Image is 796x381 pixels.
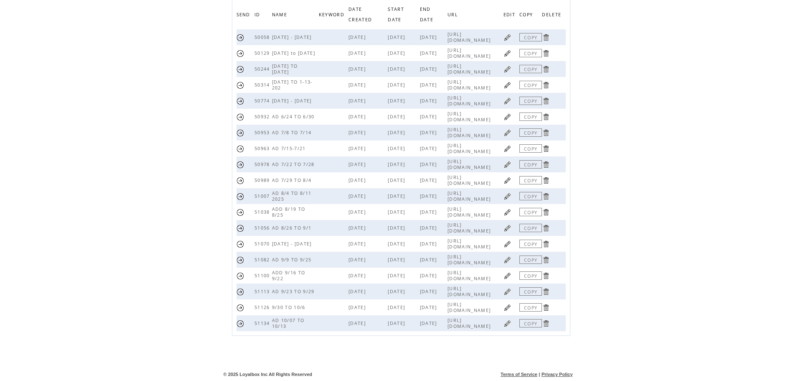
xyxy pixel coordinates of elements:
[420,289,439,294] span: [DATE]
[448,206,493,218] span: [URL][DOMAIN_NAME]
[272,241,314,247] span: [DATE] - [DATE]
[388,177,407,183] span: [DATE]
[254,320,272,326] span: 51134
[542,65,550,73] a: Click to delete page
[542,176,550,184] a: Click to delete page
[348,82,368,88] span: [DATE]
[237,224,244,232] a: Send this page URL by SMS
[448,270,493,281] span: [URL][DOMAIN_NAME]
[237,288,244,296] a: Send this page URL by SMS
[504,65,511,73] a: Click to edit page
[420,241,439,247] span: [DATE]
[254,241,272,247] span: 51070
[272,114,317,120] span: AD 6/24 TO 6/30
[348,177,368,183] span: [DATE]
[272,50,317,56] span: [DATE] to [DATE]
[319,10,346,22] span: KEYWORD
[504,208,511,216] a: Click to edit page
[504,192,511,200] a: Click to edit page
[504,49,511,57] a: Click to edit page
[420,130,439,136] span: [DATE]
[272,190,312,202] span: AD 8/4 TO 8/11 2025
[254,304,272,310] span: 51126
[237,113,244,121] a: Send this page URL by SMS
[542,208,550,216] a: Click to delete page
[348,130,368,136] span: [DATE]
[542,81,550,89] a: Click to delete page
[448,12,460,17] a: URL
[388,6,404,22] a: START DATE
[272,63,298,75] span: [DATE] TO [DATE]
[272,98,314,104] span: [DATE] - [DATE]
[519,192,542,200] a: COPY
[448,222,493,234] span: [URL][DOMAIN_NAME]
[237,33,244,41] a: Send this page URL by SMS
[237,129,244,137] a: Send this page URL by SMS
[254,66,272,72] span: 50244
[348,114,368,120] span: [DATE]
[539,372,540,377] span: |
[542,33,550,41] a: Click to delete page
[388,241,407,247] span: [DATE]
[519,49,542,57] a: COPY
[348,6,374,22] a: DATE CREATED
[254,10,262,22] span: ID
[237,240,244,248] a: Send this page URL by SMS
[504,176,511,184] a: Click to edit page
[237,192,244,200] a: Send this page URL by SMS
[420,50,439,56] span: [DATE]
[272,146,308,151] span: AD 7/15-7/21
[519,128,542,137] a: COPY
[448,238,493,250] span: [URL][DOMAIN_NAME]
[388,146,407,151] span: [DATE]
[448,111,493,123] span: [URL][DOMAIN_NAME]
[420,273,439,279] span: [DATE]
[542,49,550,57] a: Click to delete page
[448,159,493,170] span: [URL][DOMAIN_NAME]
[504,256,511,264] a: Click to edit page
[420,146,439,151] span: [DATE]
[542,256,550,264] a: Click to delete page
[254,130,272,136] span: 50953
[272,130,314,136] span: AD 7/8 TO 7/14
[504,320,511,327] a: Click to edit page
[254,50,272,56] span: 50129
[254,209,272,215] span: 51038
[519,256,542,264] a: COPY
[388,66,407,72] span: [DATE]
[388,320,407,326] span: [DATE]
[504,97,511,105] a: Click to edit page
[420,177,439,183] span: [DATE]
[504,272,511,280] a: Click to edit page
[348,320,368,326] span: [DATE]
[348,241,368,247] span: [DATE]
[519,176,542,184] a: COPY
[272,34,314,40] span: [DATE] - [DATE]
[388,161,407,167] span: [DATE]
[501,372,537,377] a: Terms of Service
[254,34,272,40] span: 50058
[272,161,317,167] span: AD 7/22 TO 7/28
[237,10,252,22] span: SEND
[420,82,439,88] span: [DATE]
[254,146,272,151] span: 50963
[237,97,244,105] a: Send this page URL by SMS
[448,254,493,266] span: [URL][DOMAIN_NAME]
[348,273,368,279] span: [DATE]
[448,286,493,297] span: [URL][DOMAIN_NAME]
[420,161,439,167] span: [DATE]
[504,224,511,232] a: Click to edit page
[348,289,368,294] span: [DATE]
[448,47,493,59] span: [URL][DOMAIN_NAME]
[272,317,305,329] span: AD 10/07 TO 10/13
[504,81,511,89] a: Click to edit page
[519,81,542,89] a: COPY
[348,4,374,27] span: DATE CREATED
[448,190,493,202] span: [URL][DOMAIN_NAME]
[542,240,550,248] a: Click to delete page
[420,114,439,120] span: [DATE]
[542,10,563,22] span: DELETE
[448,63,493,75] span: [URL][DOMAIN_NAME]
[448,79,493,91] span: [URL][DOMAIN_NAME]
[519,160,542,169] a: COPY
